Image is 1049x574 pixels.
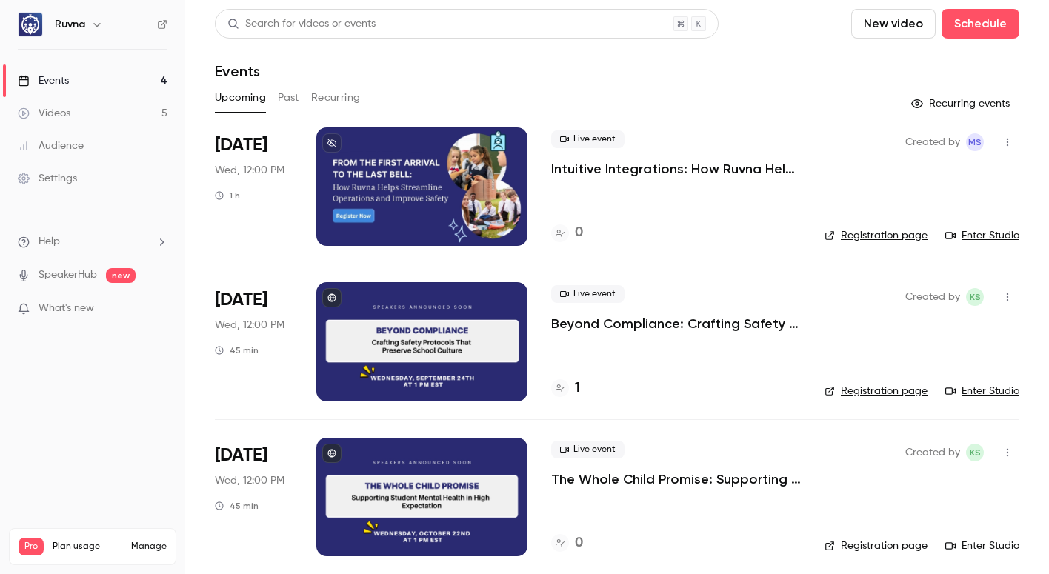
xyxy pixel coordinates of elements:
a: SpeakerHub [39,267,97,283]
span: Kyra Sandness [966,444,984,461]
h4: 0 [575,223,583,243]
a: Registration page [825,384,928,398]
a: Enter Studio [945,538,1019,553]
a: Registration page [825,538,928,553]
button: Recurring events [905,92,1019,116]
span: Created by [905,288,960,306]
span: Marshall Singer [966,133,984,151]
li: help-dropdown-opener [18,234,167,250]
div: Sep 24 Wed, 1:00 PM (America/New York) [215,282,293,401]
a: Enter Studio [945,228,1019,243]
div: Videos [18,106,70,121]
span: [DATE] [215,288,267,312]
span: Live event [551,285,625,303]
span: Live event [551,130,625,148]
button: Schedule [942,9,1019,39]
div: Events [18,73,69,88]
span: KS [970,288,981,306]
span: What's new [39,301,94,316]
div: 1 h [215,190,240,201]
div: Sep 10 Wed, 1:00 PM (America/New York) [215,127,293,246]
span: Wed, 12:00 PM [215,163,284,178]
div: Search for videos or events [227,16,376,32]
a: Registration page [825,228,928,243]
button: New video [851,9,936,39]
div: Audience [18,139,84,153]
span: MS [968,133,982,151]
span: new [106,268,136,283]
div: Oct 22 Wed, 1:00 PM (America/New York) [215,438,293,556]
h4: 1 [575,378,580,398]
span: KS [970,444,981,461]
button: Past [278,86,299,110]
div: 45 min [215,344,259,356]
a: 0 [551,223,583,243]
button: Recurring [311,86,361,110]
span: [DATE] [215,133,267,157]
div: Settings [18,171,77,186]
h4: 0 [575,533,583,553]
a: 1 [551,378,580,398]
a: 0 [551,533,583,553]
a: Beyond Compliance: Crafting Safety Protocols That Preserve School Culture [551,315,801,333]
span: Kyra Sandness [966,288,984,306]
button: Upcoming [215,86,266,110]
a: The Whole Child Promise: Supporting Student Mental Health in High-Expectation Environments [551,470,801,488]
span: Wed, 12:00 PM [215,318,284,333]
a: Enter Studio [945,384,1019,398]
img: Ruvna [19,13,42,36]
span: Created by [905,444,960,461]
span: [DATE] [215,444,267,467]
div: 45 min [215,500,259,512]
span: Help [39,234,60,250]
span: Live event [551,441,625,458]
span: Plan usage [53,541,122,553]
span: Pro [19,538,44,555]
a: Manage [131,541,167,553]
a: Intuitive Integrations: How Ruvna Helps Streamline Operations and Improve Safety [551,160,801,178]
span: Created by [905,133,960,151]
h6: Ruvna [55,17,85,32]
h1: Events [215,62,260,80]
span: Wed, 12:00 PM [215,473,284,488]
